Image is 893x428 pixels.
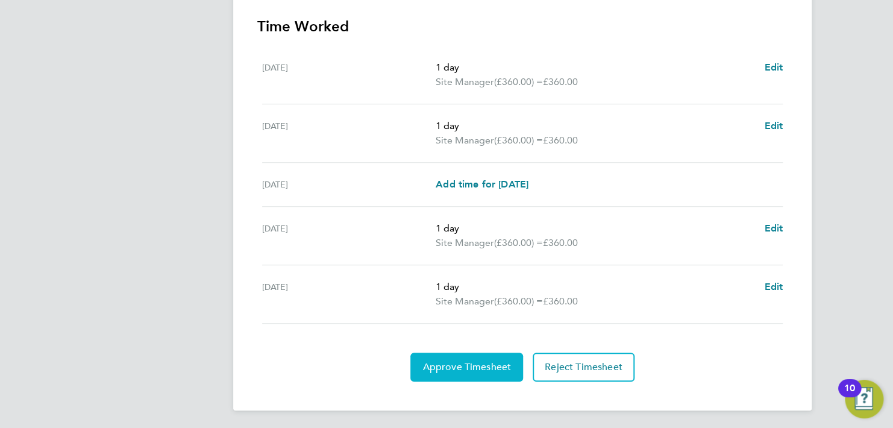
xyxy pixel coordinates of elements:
span: £360.00 [543,295,578,307]
span: (£360.00) = [494,76,543,87]
a: Edit [764,221,783,236]
span: (£360.00) = [494,237,543,248]
span: £360.00 [543,134,578,146]
h3: Time Worked [257,17,788,36]
span: (£360.00) = [494,295,543,307]
div: 10 [844,388,855,404]
span: £360.00 [543,237,578,248]
div: [DATE] [262,221,436,250]
div: [DATE] [262,177,436,192]
div: [DATE] [262,280,436,309]
button: Open Resource Center, 10 new notifications [845,380,883,418]
span: Site Manager [436,294,494,309]
a: Edit [764,60,783,75]
button: Reject Timesheet [533,353,634,382]
span: Edit [764,222,783,234]
div: [DATE] [262,60,436,89]
span: Edit [764,61,783,73]
span: £360.00 [543,76,578,87]
span: Site Manager [436,236,494,250]
span: Add time for [DATE] [436,178,528,190]
a: Edit [764,119,783,133]
p: 1 day [436,119,754,133]
a: Add time for [DATE] [436,177,528,192]
a: Edit [764,280,783,294]
div: [DATE] [262,119,436,148]
span: Approve Timesheet [422,361,511,373]
span: Edit [764,281,783,292]
button: Approve Timesheet [410,353,523,382]
span: (£360.00) = [494,134,543,146]
span: Reject Timesheet [545,361,622,373]
span: Edit [764,120,783,131]
span: Site Manager [436,133,494,148]
p: 1 day [436,60,754,75]
p: 1 day [436,221,754,236]
p: 1 day [436,280,754,294]
span: Site Manager [436,75,494,89]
